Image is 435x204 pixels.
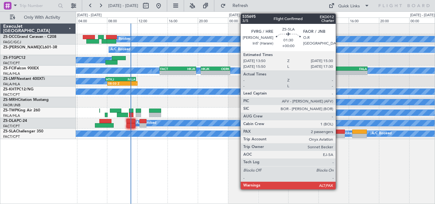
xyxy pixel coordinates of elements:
[178,67,196,71] div: HKJK
[318,18,349,23] div: 12:00
[217,1,256,11] button: Refresh
[3,35,56,39] a: ZS-DCCGrand Caravan - C208
[77,18,107,23] div: 04:00
[349,18,379,23] div: 16:00
[215,71,230,75] div: -
[325,1,373,11] button: Quick Links
[228,18,258,23] div: 00:00
[3,46,40,49] span: ZS-[PERSON_NAME]
[3,77,45,81] a: ZS-LMFNextant 400XTi
[3,82,20,87] a: FALA/HLA
[310,67,338,71] div: OERK
[229,13,253,18] div: [DATE] - [DATE]
[137,18,168,23] div: 12:00
[178,71,196,75] div: -
[3,124,20,129] a: FACT/CPT
[3,56,25,60] a: ZS-FTGPC12
[7,12,69,23] button: Only With Activity
[3,92,20,97] a: FACT/CPT
[160,67,178,71] div: FACT
[3,88,33,91] a: ZS-KHTPC12/NG
[3,109,17,112] span: ZS-TWP
[3,61,20,66] a: FACT/CPT
[310,71,338,75] div: -
[410,13,435,18] div: [DATE] - [DATE]
[122,81,137,85] div: -
[3,109,40,112] a: ZS-TWPKing Air 260
[3,113,20,118] a: FALA/HLA
[3,119,17,123] span: ZS-DLA
[136,118,156,128] div: A/C Booked
[3,67,15,70] span: ZS-FCI
[3,119,27,123] a: ZS-DLAPC-24
[160,71,178,75] div: -
[3,35,17,39] span: ZS-DCC
[3,56,16,60] span: ZS-FTG
[290,108,316,117] div: A/C Unavailable
[3,71,20,76] a: FALA/HLA
[3,67,39,70] a: ZS-FCIFalcon 900EX
[3,130,43,133] a: ZS-SLAChallenger 350
[3,77,17,81] span: ZS-LMF
[3,103,20,108] a: FAOR/JNB
[108,3,138,9] span: [DATE] - [DATE]
[379,18,409,23] div: 20:00
[339,67,367,71] div: FALA
[339,71,367,75] div: -
[288,18,318,23] div: 08:00
[108,81,123,85] div: 08:03 Z
[107,18,137,23] div: 08:00
[121,77,135,81] div: FALA
[111,45,131,54] div: A/C Booked
[3,134,20,139] a: FACT/CPT
[201,71,216,75] div: -
[3,40,21,45] a: FAGC/GCJ
[3,46,57,49] a: ZS-[PERSON_NAME]CL601-3R
[215,67,230,71] div: OERK
[3,88,17,91] span: ZS-KHT
[19,1,56,11] input: Trip Number
[3,98,18,102] span: ZS-MRH
[168,18,198,23] div: 16:00
[201,67,216,71] div: HKJK
[111,34,131,44] div: A/C Booked
[3,98,49,102] a: ZS-MRHCitation Mustang
[227,4,254,8] span: Refresh
[3,130,16,133] span: ZS-SLA
[77,13,102,18] div: [DATE] - [DATE]
[17,15,67,20] span: Only With Activity
[106,77,121,81] div: HTKJ
[258,18,289,23] div: 04:00
[308,97,328,107] div: A/C Booked
[338,3,360,10] div: Quick Links
[198,18,228,23] div: 20:00
[372,129,392,138] div: A/C Booked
